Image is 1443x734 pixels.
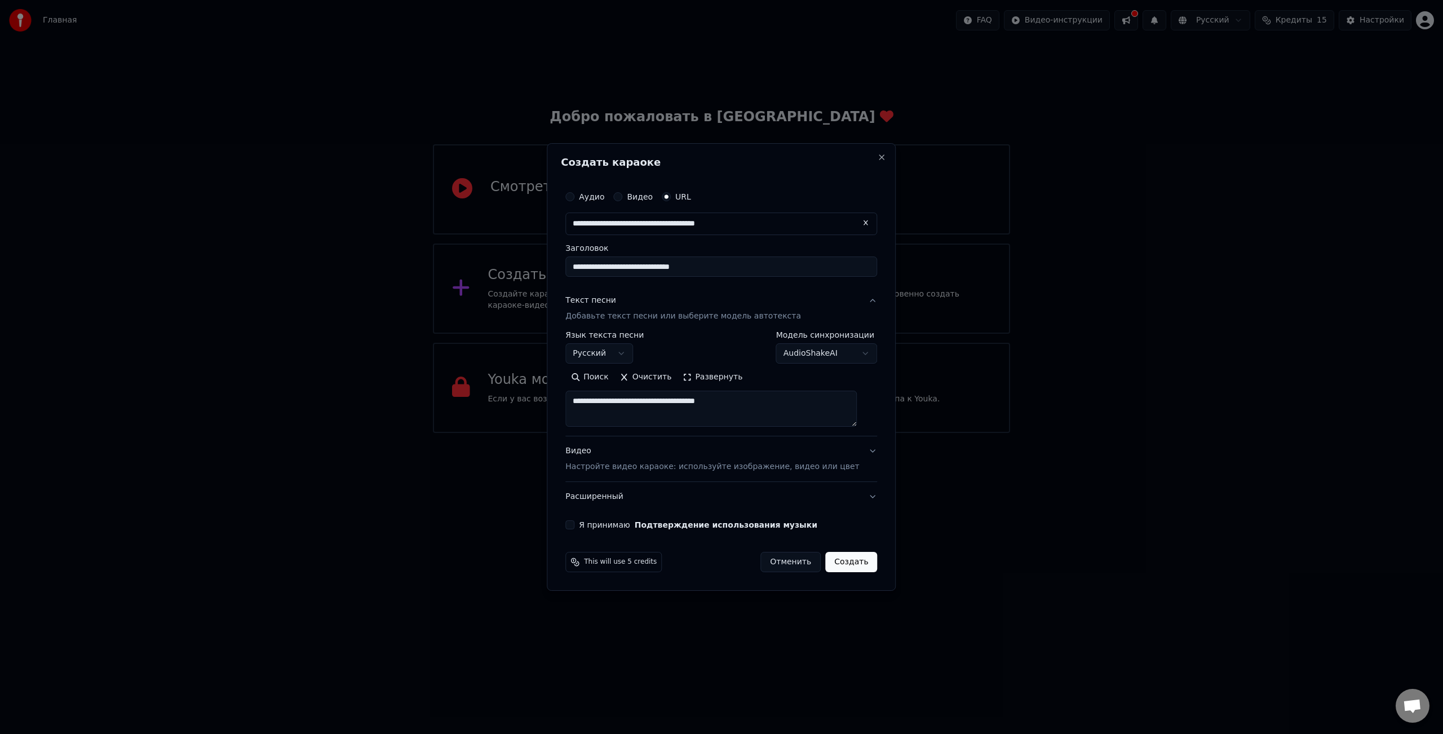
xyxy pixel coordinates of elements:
[776,331,878,339] label: Модель синхронизации
[565,461,859,472] p: Настройте видео караоке: используйте изображение, видео или цвет
[565,436,877,481] button: ВидеоНастройте видео караоке: используйте изображение, видео или цвет
[565,482,877,511] button: Расширенный
[565,286,877,331] button: Текст песниДобавьте текст песни или выберите модель автотекста
[579,193,604,201] label: Аудио
[565,311,801,322] p: Добавьте текст песни или выберите модель автотекста
[584,558,657,567] span: This will use 5 credits
[565,295,616,306] div: Текст песни
[635,521,817,529] button: Я принимаю
[565,331,877,436] div: Текст песниДобавьте текст песни или выберите модель автотекста
[565,368,614,386] button: Поиск
[825,552,877,572] button: Создать
[565,445,859,472] div: Видео
[565,331,644,339] label: Язык текста песни
[561,157,882,167] h2: Создать караоке
[760,552,821,572] button: Отменить
[675,193,691,201] label: URL
[677,368,748,386] button: Развернуть
[579,521,817,529] label: Я принимаю
[565,244,877,252] label: Заголовок
[627,193,653,201] label: Видео
[614,368,678,386] button: Очистить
